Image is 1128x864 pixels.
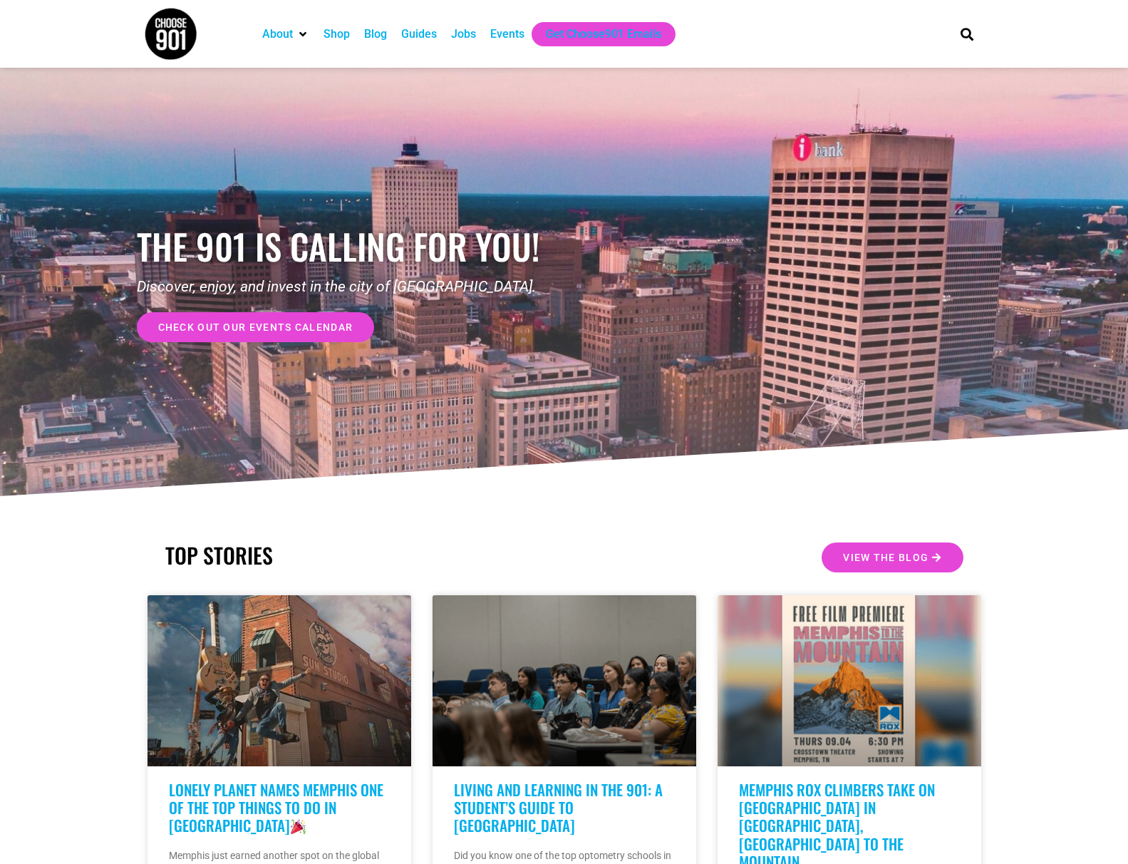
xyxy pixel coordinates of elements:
a: Guides [401,26,437,43]
div: About [255,22,316,46]
a: A group of students sit attentively in a lecture hall, listening to a presentation. Some have not... [433,595,696,766]
a: View the Blog [822,542,963,572]
p: Discover, enjoy, and invest in the city of [GEOGRAPHIC_DATA]. [137,276,564,299]
a: Events [490,26,524,43]
a: Jobs [451,26,476,43]
a: Lonely Planet Names Memphis One of the Top Things to Do in [GEOGRAPHIC_DATA] [169,778,383,836]
h2: TOP STORIES [165,542,557,568]
span: check out our events calendar [158,322,353,332]
a: Get Choose901 Emails [546,26,661,43]
h1: the 901 is calling for you! [137,225,564,267]
a: Poster for the free Memphis screening of "Memphis to the Mountain" at Crosstown Theater, TN, on T... [718,595,981,766]
a: Two people jumping in front of a building with a guitar, featuring The Edge. [148,595,411,766]
span: View the Blog [843,552,928,562]
a: Blog [364,26,387,43]
div: Search [955,22,978,46]
a: check out our events calendar [137,312,375,342]
a: Living and learning in the 901: A student’s guide to [GEOGRAPHIC_DATA] [454,778,663,836]
img: 🎉 [291,819,306,834]
a: Shop [324,26,350,43]
a: About [262,26,293,43]
nav: Main nav [255,22,936,46]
